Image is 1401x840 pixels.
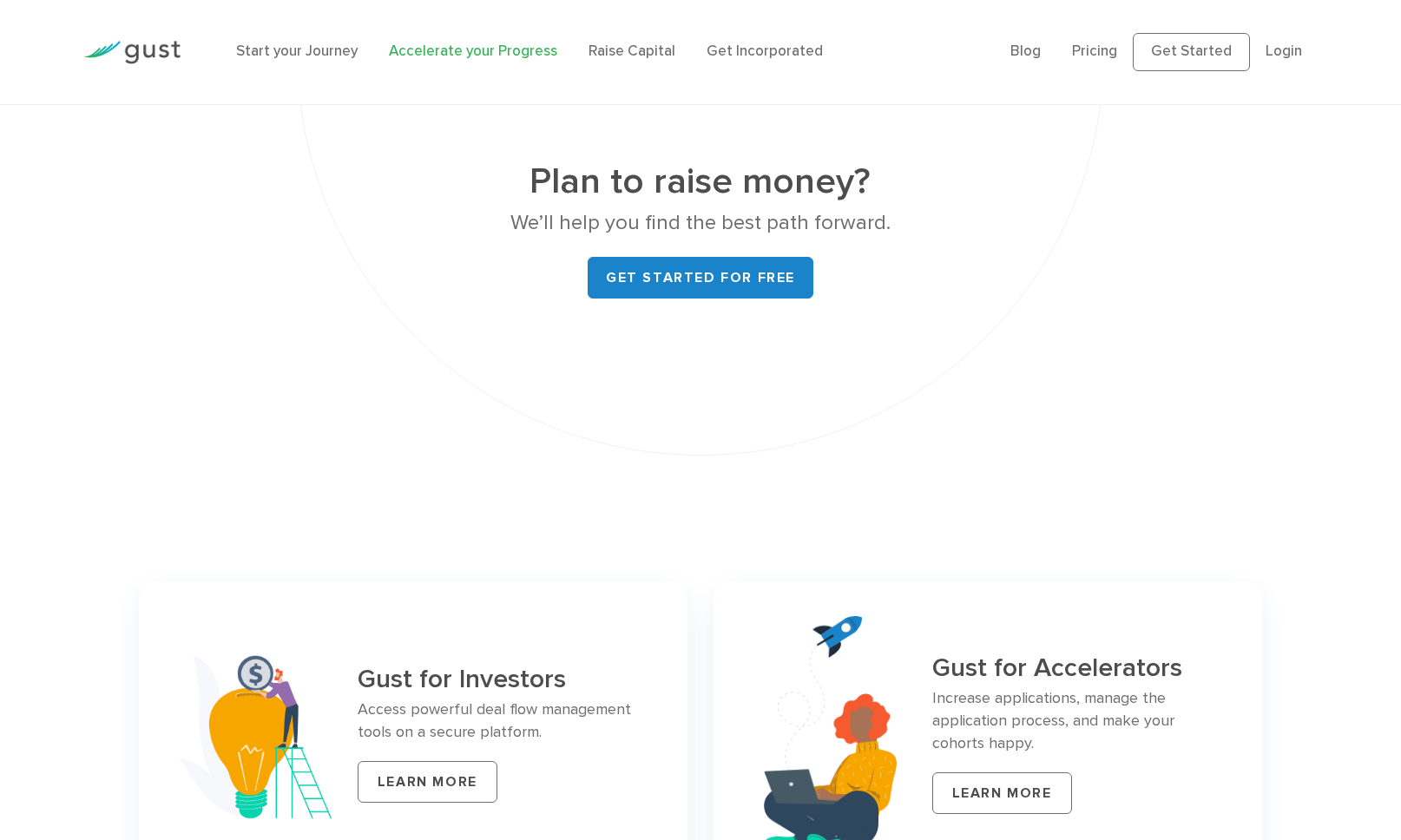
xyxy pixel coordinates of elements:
p: We’ll help you find the best path forward. [373,207,1027,240]
a: Blog [1010,43,1041,60]
img: Investor [180,648,332,819]
a: Raise Capital [589,43,675,60]
a: Get Started [1133,33,1250,71]
a: Login [1266,43,1302,60]
a: Pricing [1072,43,1117,60]
h3: Gust for Accelerators [932,653,1221,682]
a: LEARN MORE [358,761,497,803]
h3: Gust for Investors [358,665,647,693]
a: Start your Journey [236,43,358,60]
a: Get Incorporated [707,43,823,60]
a: Get started for free [588,257,813,299]
h2: Plan to raise money? [373,158,1027,207]
img: Gust Logo [83,41,181,64]
p: Increase applications, manage the application process, and make your cohorts happy. [932,687,1221,755]
a: LEARN MORE [932,772,1072,814]
a: Accelerate your Progress [389,43,557,60]
p: Access powerful deal flow management tools on a secure platform. [358,699,647,744]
